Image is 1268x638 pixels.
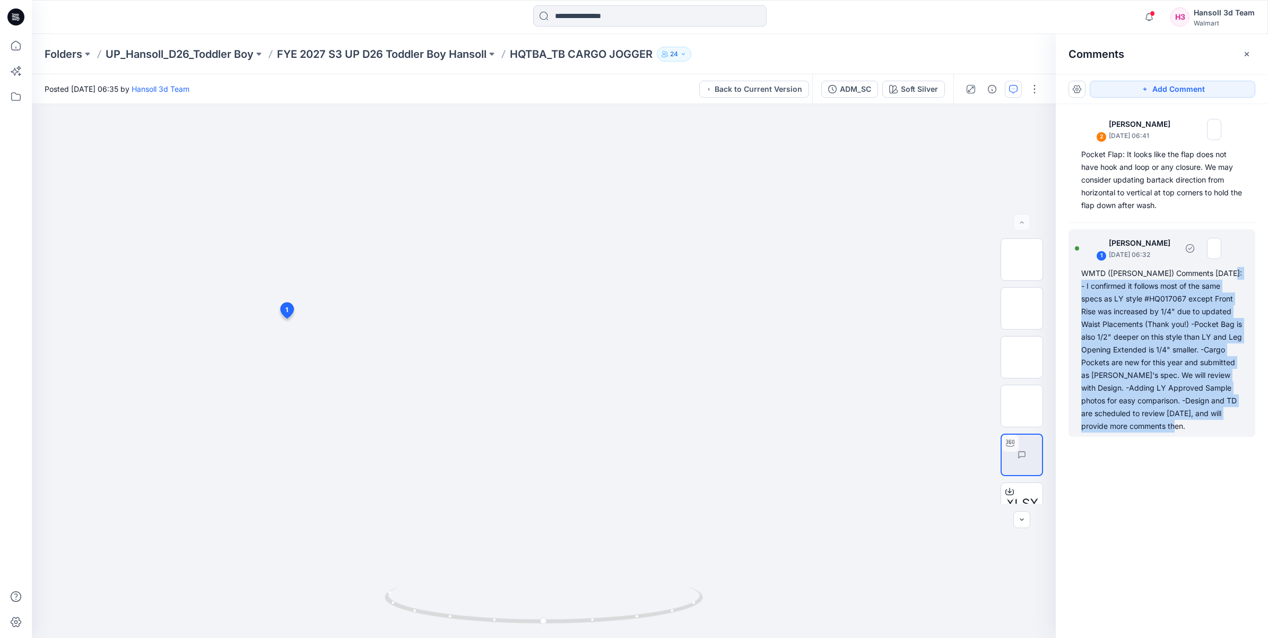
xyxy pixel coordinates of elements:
[1194,6,1255,19] div: Hansoll 3d Team
[1083,119,1105,140] img: Kristin Veit
[984,81,1001,98] button: Details
[670,48,678,60] p: 24
[1081,148,1243,212] div: Pocket Flap: It looks like the flap does not have hook and loop or any closure. We may consider u...
[510,47,653,62] p: HQTBA_TB CARGO JOGGER
[901,83,938,95] div: Soft Silver
[1109,118,1177,131] p: [PERSON_NAME]
[1194,19,1255,27] div: Walmart
[1069,48,1124,61] h2: Comments
[1096,132,1107,142] div: 2
[840,83,871,95] div: ADM_SC
[45,47,82,62] a: Folders
[106,47,254,62] a: UP_Hansoll_D26_Toddler Boy
[277,47,487,62] a: FYE 2027 S3 UP D26 Toddler Boy Hansoll
[1006,494,1038,513] span: XLSX
[1170,7,1189,27] div: H3
[1096,251,1107,261] div: 1
[132,84,189,93] a: Hansoll 3d Team
[1090,81,1255,98] button: Add Comment
[1081,267,1243,433] div: WMTD ([PERSON_NAME]) Comments [DATE]: - I confirmed it follows most of the same specs as LY style...
[821,81,878,98] button: ADM_SC
[882,81,945,98] button: Soft Silver
[699,81,809,98] button: Back to Current Version
[45,83,189,94] span: Posted [DATE] 06:35 by
[1109,249,1177,260] p: [DATE] 06:32
[657,47,691,62] button: 24
[1109,237,1177,249] p: [PERSON_NAME]
[1083,238,1105,259] img: Kristin Veit
[1109,131,1177,141] p: [DATE] 06:41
